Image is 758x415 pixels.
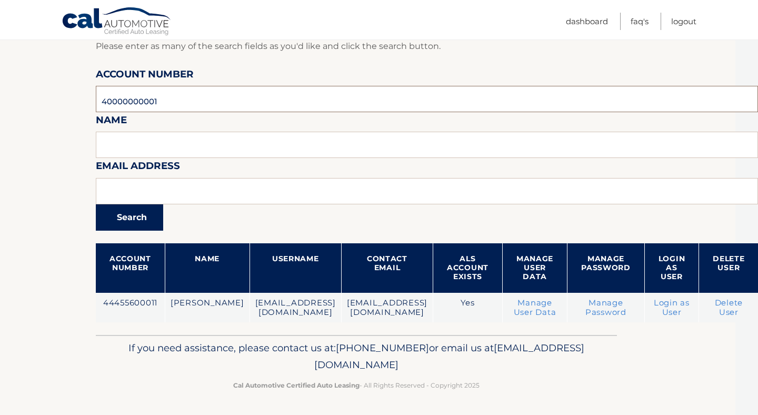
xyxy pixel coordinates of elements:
[585,298,626,317] a: Manage Password
[233,381,360,389] strong: Cal Automotive Certified Auto Leasing
[96,243,165,293] th: Account Number
[62,7,172,37] a: Cal Automotive
[103,380,610,391] p: - All Rights Reserved - Copyright 2025
[250,243,341,293] th: Username
[644,243,699,293] th: Login as User
[433,243,503,293] th: ALS Account Exists
[314,342,584,371] span: [EMAIL_ADDRESS][DOMAIN_NAME]
[341,243,433,293] th: Contact Email
[631,13,649,30] a: FAQ's
[103,340,610,373] p: If you need assistance, please contact us at: or email us at
[671,13,696,30] a: Logout
[165,243,250,293] th: Name
[566,13,608,30] a: Dashboard
[341,293,433,323] td: [EMAIL_ADDRESS][DOMAIN_NAME]
[96,66,194,86] label: Account Number
[502,243,567,293] th: Manage User Data
[514,298,556,317] a: Manage User Data
[96,293,165,323] td: 44455600011
[567,243,645,293] th: Manage Password
[96,112,127,132] label: Name
[96,158,180,177] label: Email Address
[250,293,341,323] td: [EMAIL_ADDRESS][DOMAIN_NAME]
[96,39,758,54] p: Please enter as many of the search fields as you'd like and click the search button.
[165,293,250,323] td: [PERSON_NAME]
[336,342,429,354] span: [PHONE_NUMBER]
[96,9,758,335] div: | | | | | | | |
[715,298,743,317] a: Delete User
[96,204,163,231] button: Search
[433,293,503,323] td: Yes
[654,298,690,317] a: Login as User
